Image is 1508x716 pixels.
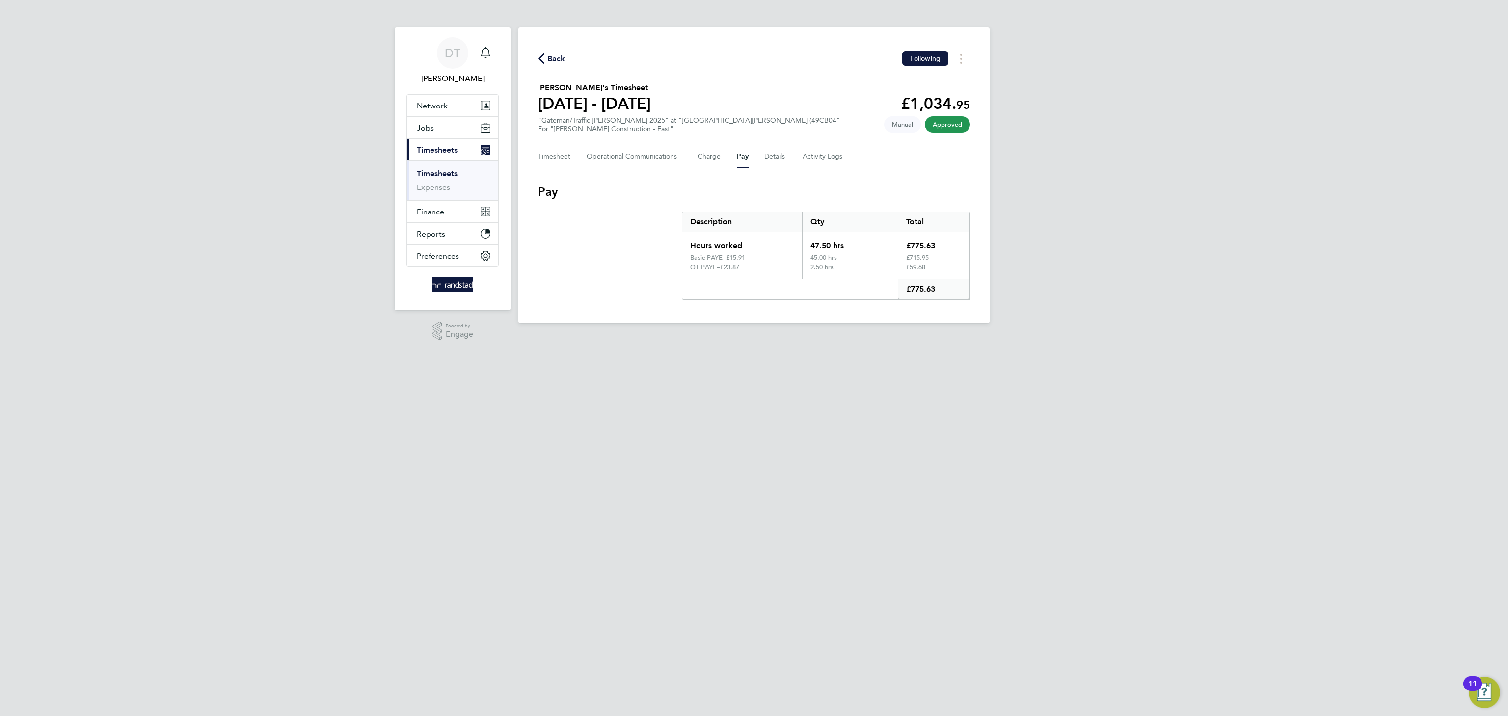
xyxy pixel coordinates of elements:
[417,183,450,192] a: Expenses
[690,254,726,262] div: Basic PAYE
[417,251,459,261] span: Preferences
[538,184,970,300] section: Pay
[803,145,844,168] button: Activity Logs
[417,207,444,216] span: Finance
[446,322,473,330] span: Powered by
[417,123,434,133] span: Jobs
[417,229,445,239] span: Reports
[407,95,498,116] button: Network
[925,116,970,133] span: This timesheet has been approved.
[417,169,458,178] a: Timesheets
[407,117,498,138] button: Jobs
[902,51,948,66] button: Following
[1469,677,1500,708] button: Open Resource Center, 11 new notifications
[538,94,651,113] h1: [DATE] - [DATE]
[901,94,970,113] app-decimal: £1,034.
[682,212,970,300] div: Pay
[407,201,498,222] button: Finance
[737,145,749,168] button: Pay
[764,145,787,168] button: Details
[802,254,898,264] div: 45.00 hrs
[956,98,970,112] span: 95
[898,279,969,299] div: £775.63
[726,254,794,262] div: £15.91
[802,212,898,232] div: Qty
[587,145,682,168] button: Operational Communications
[717,263,720,271] span: –
[446,330,473,339] span: Engage
[952,51,970,66] button: Timesheets Menu
[432,277,473,292] img: randstad-logo-retina.png
[682,232,802,254] div: Hours worked
[538,82,651,94] h2: [PERSON_NAME]'s Timesheet
[802,264,898,279] div: 2.50 hrs
[538,125,840,133] div: For "[PERSON_NAME] Construction - East"
[432,322,474,341] a: Powered byEngage
[682,212,802,232] div: Description
[898,212,969,232] div: Total
[417,145,458,155] span: Timesheets
[406,277,499,292] a: Go to home page
[445,47,460,59] span: DT
[417,101,448,110] span: Network
[690,264,720,271] div: OT PAYE
[538,145,571,168] button: Timesheet
[884,116,921,133] span: This timesheet was manually created.
[898,254,969,264] div: £715.95
[406,73,499,84] span: Daniel Tisseyre
[407,160,498,200] div: Timesheets
[406,37,499,84] a: DT[PERSON_NAME]
[723,253,726,262] span: –
[407,245,498,266] button: Preferences
[395,27,511,310] nav: Main navigation
[898,264,969,279] div: £59.68
[698,145,721,168] button: Charge
[1468,684,1477,696] div: 11
[538,184,970,200] h3: Pay
[407,223,498,244] button: Reports
[910,54,941,63] span: Following
[547,53,565,65] span: Back
[538,116,840,133] div: "Gateman/Traffic [PERSON_NAME] 2025" at "[GEOGRAPHIC_DATA][PERSON_NAME] (49CB04"
[898,232,969,254] div: £775.63
[720,264,794,271] div: £23.87
[407,139,498,160] button: Timesheets
[802,232,898,254] div: 47.50 hrs
[538,53,565,65] button: Back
